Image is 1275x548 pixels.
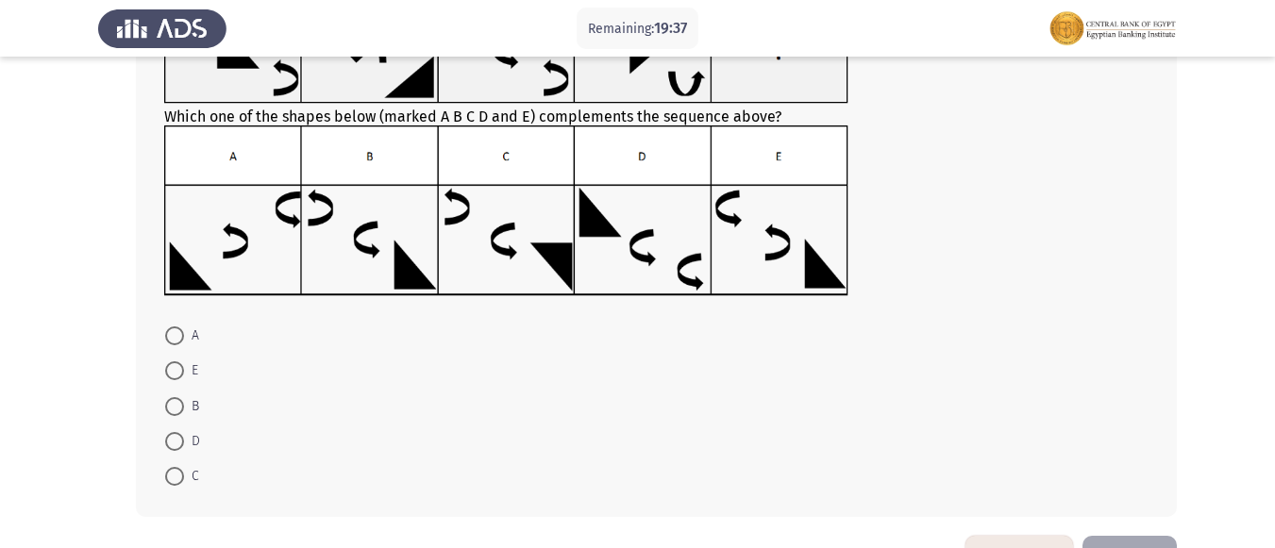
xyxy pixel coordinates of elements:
img: UkFYMDA3NUIucG5nMTYyMjAzMjM1ODExOQ==.png [164,125,848,296]
img: Assessment logo of FOCUS Assessment 3 Modules EN [1049,2,1177,55]
span: 19:37 [654,19,687,37]
span: C [184,465,199,488]
img: Assess Talent Management logo [98,2,226,55]
span: B [184,395,199,418]
p: Remaining: [588,17,687,41]
span: E [184,359,198,382]
span: D [184,430,200,453]
span: A [184,324,199,347]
